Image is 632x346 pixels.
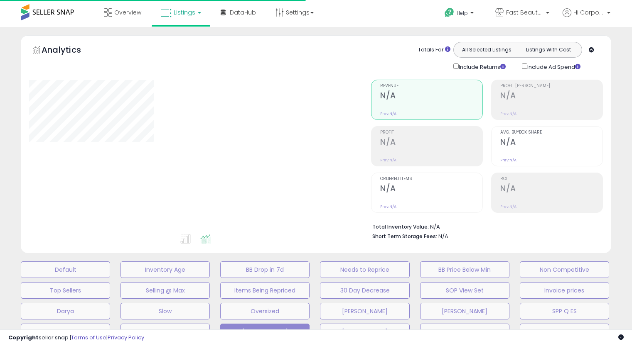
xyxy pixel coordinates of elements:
[500,130,602,135] span: Avg. Buybox Share
[380,130,482,135] span: Profit
[174,8,195,17] span: Listings
[380,91,482,102] h2: N/A
[500,111,516,116] small: Prev: N/A
[380,84,482,88] span: Revenue
[21,261,110,278] button: Default
[380,204,396,209] small: Prev: N/A
[500,177,602,181] span: ROI
[220,282,310,299] button: Items Being Repriced
[447,62,516,71] div: Include Returns
[21,303,110,319] button: Darya
[220,303,310,319] button: Oversized
[520,303,609,319] button: SPP Q ES
[114,8,141,17] span: Overview
[320,303,409,319] button: [PERSON_NAME]
[21,324,110,340] button: Re-measure
[500,204,516,209] small: Prev: N/A
[230,8,256,17] span: DataHub
[420,303,509,319] button: [PERSON_NAME]
[420,282,509,299] button: SOP View Set
[500,184,602,195] h2: N/A
[516,62,594,71] div: Include Ad Spend
[520,324,609,340] button: COGS report US
[457,10,468,17] span: Help
[500,84,602,88] span: Profit [PERSON_NAME]
[420,324,509,340] button: COGS report CAN
[120,282,210,299] button: Selling @ Max
[380,158,396,163] small: Prev: N/A
[380,111,396,116] small: Prev: N/A
[120,324,210,340] button: Sofia
[372,223,429,230] b: Total Inventory Value:
[372,233,437,240] b: Short Term Storage Fees:
[573,8,605,17] span: Hi Corporate
[120,303,210,319] button: Slow
[517,44,579,55] button: Listings With Cost
[506,8,543,17] span: Fast Beauty ([GEOGRAPHIC_DATA])
[420,261,509,278] button: BB Price Below Min
[71,334,106,341] a: Terms of Use
[8,334,144,342] div: seller snap | |
[444,7,455,18] i: Get Help
[21,282,110,299] button: Top Sellers
[120,261,210,278] button: Inventory Age
[320,282,409,299] button: 30 Day Decrease
[8,334,39,341] strong: Copyright
[220,324,310,340] button: [PERSON_NAME]
[438,232,448,240] span: N/A
[520,282,609,299] button: Invoice prices
[520,261,609,278] button: Non Competitive
[320,324,409,340] button: [PERSON_NAME]
[108,334,144,341] a: Privacy Policy
[380,184,482,195] h2: N/A
[220,261,310,278] button: BB Drop in 7d
[500,158,516,163] small: Prev: N/A
[500,91,602,102] h2: N/A
[320,261,409,278] button: Needs to Reprice
[563,8,610,27] a: Hi Corporate
[438,1,482,27] a: Help
[372,221,597,231] li: N/A
[500,137,602,149] h2: N/A
[42,44,97,58] h5: Analytics
[456,44,518,55] button: All Selected Listings
[380,177,482,181] span: Ordered Items
[418,46,450,54] div: Totals For
[380,137,482,149] h2: N/A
